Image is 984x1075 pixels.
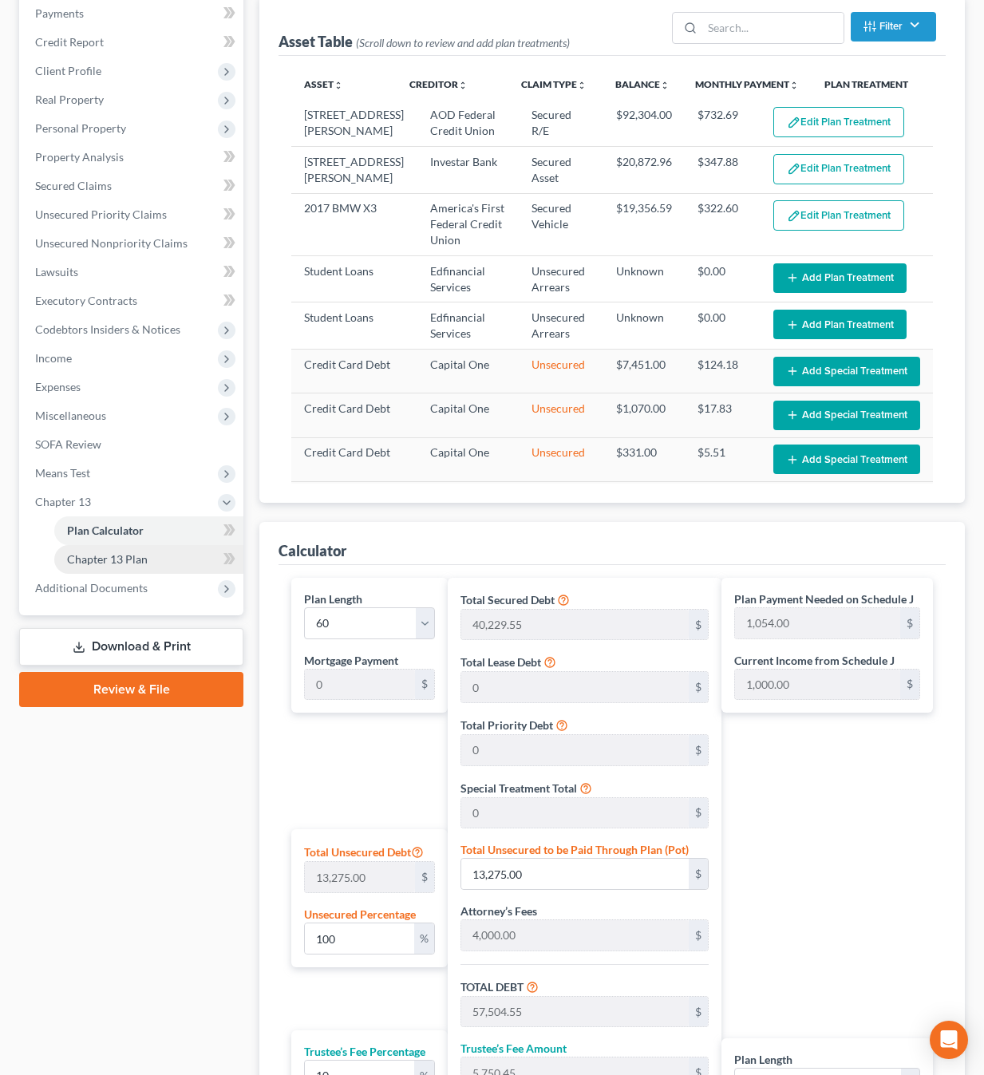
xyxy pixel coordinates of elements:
[521,78,587,90] a: Claim Typeunfold_more
[54,516,243,545] a: Plan Calculator
[334,81,343,90] i: unfold_more
[787,162,800,176] img: edit-pencil-c1479a1de80d8dea1e2430c2f745a3c6a07e9d7aa2eeffe225670001d78357a8.svg
[685,147,761,193] td: $347.88
[660,81,670,90] i: unfold_more
[689,672,708,702] div: $
[22,172,243,200] a: Secured Claims
[773,107,904,137] button: Edit Plan Treatment
[304,1043,425,1060] label: Trustee’s Fee Percentage
[603,482,685,528] td: $134.00
[305,670,415,700] input: 0.00
[304,78,343,90] a: Assetunfold_more
[417,393,519,437] td: Capital One
[461,798,689,828] input: 0.00
[417,302,519,349] td: Edfinancial Services
[900,670,919,700] div: $
[773,445,920,474] button: Add Special Treatment
[291,193,417,255] td: 2017 BMW X3
[356,36,570,49] span: (Scroll down to review and add plan treatments)
[603,349,685,393] td: $7,451.00
[35,35,104,49] span: Credit Report
[67,524,144,537] span: Plan Calculator
[304,591,362,607] label: Plan Length
[291,349,417,393] td: Credit Card Debt
[460,903,537,919] label: Attorney’s Fees
[603,147,685,193] td: $20,872.96
[603,393,685,437] td: $1,070.00
[417,193,519,255] td: America's First Federal Credit Union
[787,116,800,129] img: edit-pencil-c1479a1de80d8dea1e2430c2f745a3c6a07e9d7aa2eeffe225670001d78357a8.svg
[460,841,689,858] label: Total Unsecured to be Paid Through Plan (Pot)
[22,143,243,172] a: Property Analysis
[417,256,519,302] td: Edfinancial Services
[291,256,417,302] td: Student Loans
[304,906,416,923] label: Unsecured Percentage
[773,263,907,293] button: Add Plan Treatment
[460,978,524,995] label: TOTAL DEBT
[35,236,188,250] span: Unsecured Nonpriority Claims
[773,154,904,184] button: Edit Plan Treatment
[35,437,101,451] span: SOFA Review
[417,147,519,193] td: Investar Bank
[519,101,603,147] td: Secured R/E
[734,591,914,607] label: Plan Payment Needed on Schedule J
[519,193,603,255] td: Secured Vehicle
[460,591,555,608] label: Total Secured Debt
[35,466,90,480] span: Means Test
[291,437,417,481] td: Credit Card Debt
[773,200,904,231] button: Edit Plan Treatment
[19,628,243,666] a: Download & Print
[35,322,180,336] span: Codebtors Insiders & Notices
[304,842,424,861] label: Total Unsecured Debt
[35,93,104,106] span: Real Property
[417,349,519,393] td: Capital One
[35,121,126,135] span: Personal Property
[577,81,587,90] i: unfold_more
[67,552,148,566] span: Chapter 13 Plan
[458,81,468,90] i: unfold_more
[35,265,78,279] span: Lawsuits
[461,997,689,1027] input: 0.00
[773,357,920,386] button: Add Special Treatment
[415,862,434,892] div: $
[615,78,670,90] a: Balanceunfold_more
[35,581,148,595] span: Additional Documents
[35,351,72,365] span: Income
[689,920,708,951] div: $
[417,482,519,528] td: Verizon Wireless
[773,310,907,339] button: Add Plan Treatment
[22,287,243,315] a: Executory Contracts
[685,101,761,147] td: $732.69
[851,12,936,41] button: Filter
[35,6,84,20] span: Payments
[54,545,243,574] a: Chapter 13 Plan
[35,179,112,192] span: Secured Claims
[291,482,417,528] td: Deficiency Balance
[291,147,417,193] td: [STREET_ADDRESS][PERSON_NAME]
[603,193,685,255] td: $19,356.59
[35,64,101,77] span: Client Profile
[603,302,685,349] td: Unknown
[461,859,689,889] input: 0.00
[22,200,243,229] a: Unsecured Priority Claims
[685,349,761,393] td: $124.18
[461,672,689,702] input: 0.00
[519,437,603,481] td: Unsecured
[415,670,434,700] div: $
[519,393,603,437] td: Unsecured
[787,209,800,223] img: edit-pencil-c1479a1de80d8dea1e2430c2f745a3c6a07e9d7aa2eeffe225670001d78357a8.svg
[460,654,541,670] label: Total Lease Debt
[279,32,570,51] div: Asset Table
[789,81,799,90] i: unfold_more
[35,294,137,307] span: Executory Contracts
[414,923,434,954] div: %
[35,207,167,221] span: Unsecured Priority Claims
[773,401,920,430] button: Add Special Treatment
[689,610,708,640] div: $
[603,101,685,147] td: $92,304.00
[417,437,519,481] td: Capital One
[22,229,243,258] a: Unsecured Nonpriority Claims
[685,193,761,255] td: $322.60
[519,302,603,349] td: Unsecured Arrears
[291,393,417,437] td: Credit Card Debt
